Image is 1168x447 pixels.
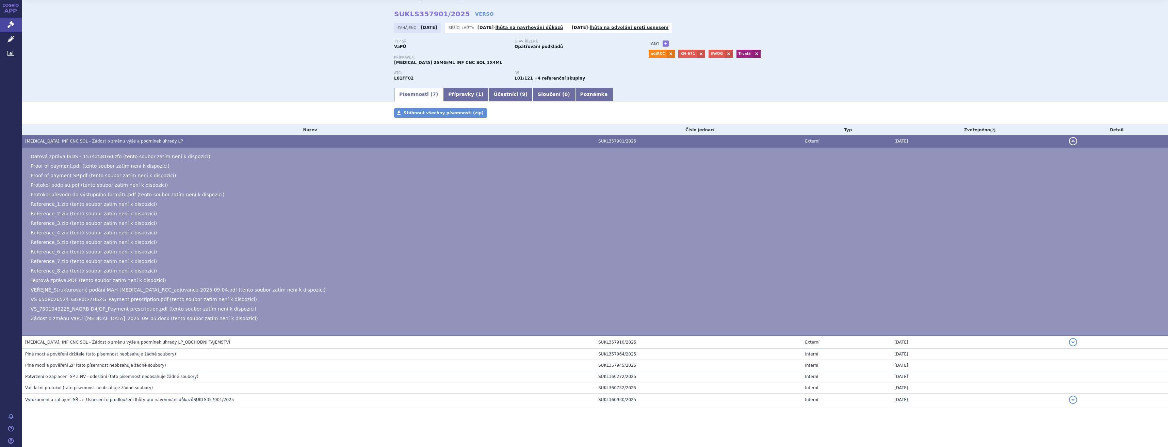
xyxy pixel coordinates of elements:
span: Plné moci a pověření držitele [25,352,85,357]
strong: PEMBROLIZUMAB [394,76,413,81]
strong: [DATE] [477,25,494,30]
a: SWOG [709,50,725,58]
span: 9 [522,92,525,97]
p: - [477,25,563,30]
strong: VaPÚ [394,44,406,49]
td: SUKL360930/2025 [595,394,801,406]
a: + [663,40,669,47]
h3: Tagy [649,39,660,48]
span: 1 [478,92,482,97]
span: Validační protokol [25,385,62,390]
td: [DATE] [891,371,1066,382]
span: Reference_4.zip (tento soubor zatím není k dispozici) [31,230,157,235]
span: Protokol podpisů.pdf (tento soubor zatím není k dispozici) [31,182,168,188]
span: (tato písemnost neobsahuje žádné soubory) [108,374,198,379]
span: Interní [805,363,818,368]
strong: Opatřování podkladů [515,44,563,49]
span: Reference_3.zip (tento soubor zatím není k dispozici) [31,220,157,226]
span: Reference_7.zip (tento soubor zatím není k dispozici) [31,259,157,264]
td: SUKL360272/2025 [595,371,801,382]
a: VERSO [475,11,494,17]
span: Externí [805,139,819,144]
th: Číslo jednací [595,125,801,135]
strong: SUKLS357901/2025 [394,10,470,18]
a: Trvalá [736,50,753,58]
th: Typ [801,125,891,135]
th: Detail [1066,125,1168,135]
span: Běžící lhůty: [449,25,476,30]
td: SUKL357910/2025 [595,336,801,349]
button: detail [1069,338,1077,346]
span: Interní [805,374,818,379]
span: Externí [805,340,819,345]
span: Zahájeno: [398,25,419,30]
a: Přípravky (1) [443,88,488,101]
span: Proof of payment SP.pdf (tento soubor zatím není k dispozici) [31,173,176,178]
a: Sloučení (0) [533,88,575,101]
button: detail [1069,396,1077,404]
span: Proof of payment.pdf (tento soubor zatím není k dispozici) [31,163,169,169]
p: RS: [515,71,628,75]
td: [DATE] [891,135,1066,148]
span: Stáhnout všechny písemnosti (zip) [404,111,484,115]
span: [MEDICAL_DATA] 25MG/ML INF CNC SOL 1X4ML [394,60,502,65]
a: Písemnosti (7) [394,88,443,101]
p: Stav řízení: [515,39,628,44]
span: Potvrzení o zaplacení SP a NV - odeslání [25,374,107,379]
span: Reference_5.zip (tento soubor zatím není k dispozici) [31,239,157,245]
span: Interní [805,352,818,357]
td: SUKL360752/2025 [595,382,801,394]
span: (tato písemnost neobsahuje žádné soubory) [63,385,153,390]
span: VS_7501043225_NAGRB-D4JQP_Payment prescription.pdf (tento soubor zatím není k dispozici) [31,306,256,312]
a: KN-671 [678,50,697,58]
a: lhůta na odvolání proti usnesení [590,25,669,30]
td: [DATE] [891,349,1066,360]
span: (tato písemnost neobsahuje žádné soubory) [76,363,166,368]
td: [DATE] [891,336,1066,349]
span: Reference_6.zip (tento soubor zatím není k dispozici) [31,249,157,254]
span: Interní [805,385,818,390]
span: Reference_2.zip (tento soubor zatím není k dispozici) [31,211,157,216]
span: Plné moci a pověření ZP [25,363,75,368]
span: Interní [805,397,818,402]
td: [DATE] [891,360,1066,371]
td: SUKL357964/2025 [595,349,801,360]
th: Název [22,125,595,135]
strong: [DATE] [421,25,437,30]
span: Protokol převodu do výstupního formátu.pdf (tento soubor zatím není k dispozici) [31,192,224,197]
a: Stáhnout všechny písemnosti (zip) [394,108,487,118]
span: Reference_8.zip (tento soubor zatím není k dispozici) [31,268,157,274]
span: Vyrozumění o zahájení SŘ_a_ Usnesení o prodloužení lhůty pro navrhování důkazůSUKLS357901/2025 [25,397,234,402]
span: KEYTRUDA, INF CNC SOL - Žádost o změnu výše a podmínek úhrady LP_OBCHODNÍ TAJEMSTVÍ [25,340,230,345]
p: Přípravek: [394,55,635,60]
span: VEŘEJNÉ_Strukturované podání MAH-[MEDICAL_DATA]_RCC_adjuvance-2025-09-04.pdf (tento soubor zatím ... [31,287,326,293]
button: detail [1069,137,1077,145]
span: VS 6508026524_GGP0C-7H5ZG_Payment prescription.pdf (tento soubor zatím není k dispozici) [31,297,257,302]
span: Žádost o změnu VaPÚ_[MEDICAL_DATA]_2025_09_05.docx (tento soubor zatím není k dispozici) [31,316,258,321]
span: 7 [433,92,436,97]
p: ATC: [394,71,508,75]
td: [DATE] [891,394,1066,406]
a: adjRCC [649,50,667,58]
strong: [DATE] [572,25,588,30]
a: Poznámka [575,88,613,101]
span: 0 [564,92,568,97]
td: SUKL357945/2025 [595,360,801,371]
td: [DATE] [891,382,1066,394]
th: Zveřejněno [891,125,1066,135]
span: Datová zpráva ISDS - 1574258160.zfo (tento soubor zatím není k dispozici) [31,154,210,159]
p: - [572,25,669,30]
span: Textová zpráva.PDF (tento soubor zatím není k dispozici) [31,278,166,283]
span: (tato písemnost neobsahuje žádné soubory) [86,352,176,357]
a: Účastníci (9) [489,88,533,101]
strong: +4 referenční skupiny [534,76,585,81]
span: KEYTRUDA, INF CNC SOL - Žádost o změnu výše a podmínek úhrady LP [25,139,183,144]
a: lhůta na navrhování důkazů [496,25,563,30]
td: SUKL357901/2025 [595,135,801,148]
abbr: (?) [990,128,995,133]
strong: pembrolizumab [515,76,533,81]
span: Reference_1.zip (tento soubor zatím není k dispozici) [31,201,157,207]
p: Typ SŘ: [394,39,508,44]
